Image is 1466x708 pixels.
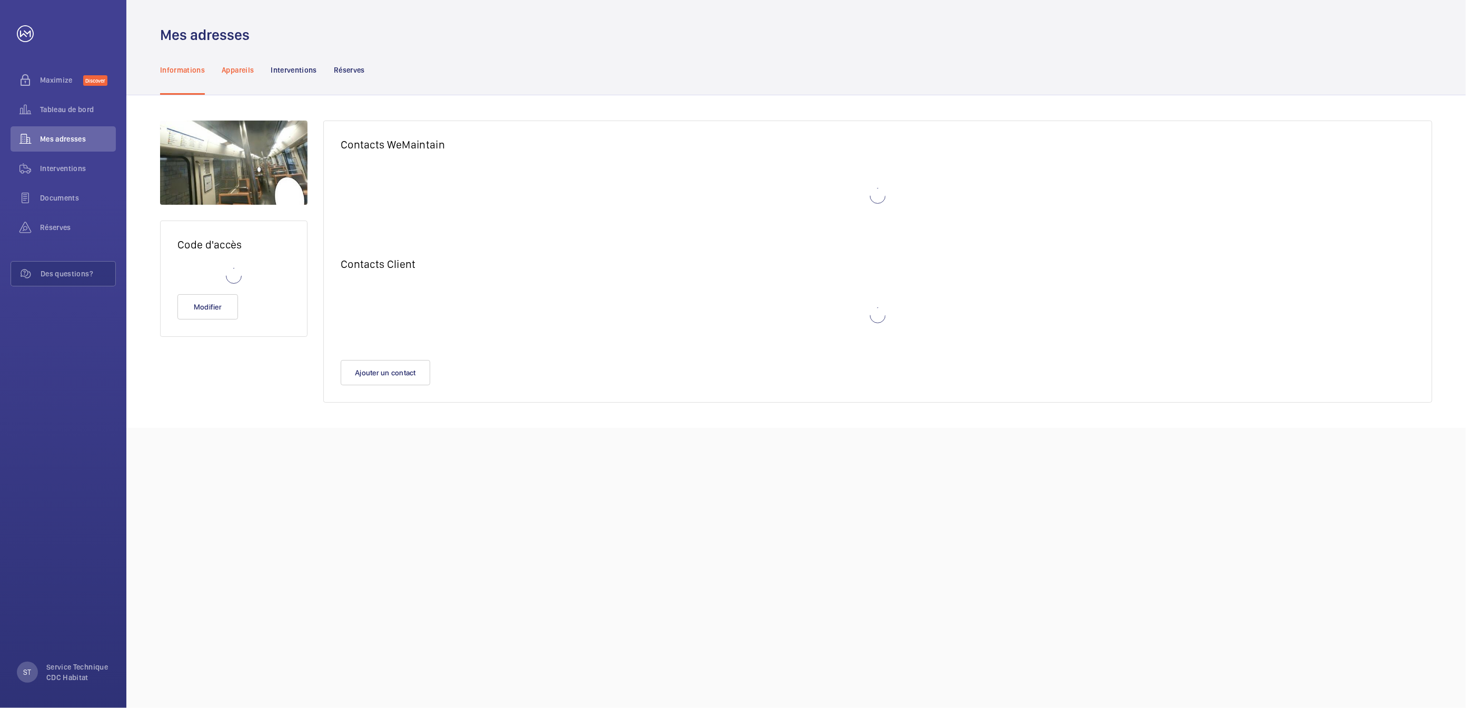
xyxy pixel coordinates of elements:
[341,360,430,385] button: Ajouter un contact
[40,134,116,144] span: Mes adresses
[177,238,290,251] h2: Code d'accès
[271,65,317,75] p: Interventions
[177,294,238,320] button: Modifier
[83,75,107,86] span: Discover
[23,667,31,677] p: ST
[160,25,250,45] h1: Mes adresses
[341,138,1415,151] h2: Contacts WeMaintain
[40,163,116,174] span: Interventions
[46,662,110,683] p: Service Technique CDC Habitat
[222,65,254,75] p: Appareils
[40,75,83,85] span: Maximize
[40,222,116,233] span: Réserves
[41,268,115,279] span: Des questions?
[160,65,205,75] p: Informations
[334,65,365,75] p: Réserves
[40,104,116,115] span: Tableau de bord
[40,193,116,203] span: Documents
[341,257,1415,271] h2: Contacts Client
